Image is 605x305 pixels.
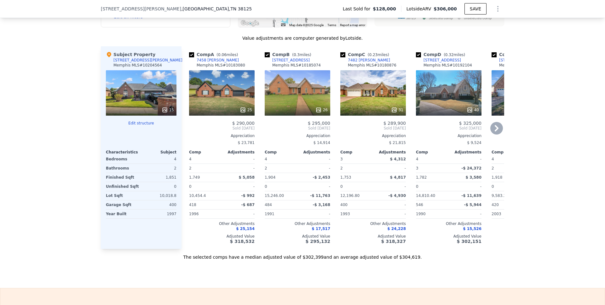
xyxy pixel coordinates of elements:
div: 2 [340,164,372,173]
span: $ 289,900 [383,121,406,126]
div: Comp E [492,51,543,58]
span: $128,000 [373,6,396,12]
div: Memphis MLS # 10183080 [197,63,245,68]
div: - [299,164,330,173]
div: Memphis MLS # 10180876 [348,63,396,68]
div: Comp [416,150,449,155]
span: 0.3 [294,53,300,57]
span: $ 17,517 [312,227,330,231]
span: $ 25,154 [236,227,255,231]
span: $ 15,526 [463,227,481,231]
a: 7458 [PERSON_NAME] [189,58,239,63]
span: , [GEOGRAPHIC_DATA] [181,6,252,12]
span: Map data ©2025 Google [289,23,324,27]
span: $ 3,580 [466,175,481,180]
div: - [450,155,481,164]
div: 15 [162,107,174,113]
button: Edit structure [106,121,176,126]
span: 9,583.2 [492,193,506,198]
div: 2 [189,164,221,173]
div: Comp C [340,51,392,58]
div: Other Adjustments [492,221,557,226]
span: 0 [265,184,267,189]
div: Memphis MLS # 10192104 [423,63,472,68]
span: $ 23,781 [238,141,255,145]
span: 400 [340,203,348,207]
div: 40 [467,107,479,113]
div: Value adjustments are computer generated by Lotside . [101,35,504,41]
span: $ 318,532 [230,239,255,244]
div: - [374,200,406,209]
div: [STREET_ADDRESS][PERSON_NAME] [113,58,182,63]
div: 10,018.8 [142,191,176,200]
span: $ 4,817 [390,175,406,180]
span: 0.06 [218,53,227,57]
div: 25 [240,107,252,113]
span: 0 [189,184,192,189]
div: Bedrooms [106,155,140,164]
span: 0 [416,184,418,189]
span: 1,918 [492,175,502,180]
div: 7482 [PERSON_NAME] [348,58,390,63]
span: ( miles) [290,53,314,57]
div: Appreciation [492,133,557,138]
span: 1,749 [189,175,200,180]
img: Google [239,19,260,27]
span: ( miles) [214,53,240,57]
div: Garage Sqft [106,200,140,209]
div: 1996 [189,210,221,218]
span: 484 [265,203,272,207]
div: Adjusted Value [492,234,557,239]
div: - [374,182,406,191]
span: 1,904 [265,175,275,180]
div: 1993 [340,210,372,218]
span: ( miles) [365,53,392,57]
span: ( miles) [441,53,468,57]
div: Appreciation [416,133,481,138]
div: Appreciation [189,133,255,138]
div: 2 [142,164,176,173]
span: $ 4,312 [390,157,406,161]
span: $ 295,000 [308,121,330,126]
div: - [299,182,330,191]
div: 2003 [492,210,523,218]
text: Unselected Comp [464,16,492,20]
span: 0 [340,184,343,189]
div: 1,851 [142,173,176,182]
div: Adjusted Value [189,234,255,239]
div: Comp [189,150,222,155]
div: - [374,164,406,173]
span: $ 14,914 [314,141,330,145]
span: $ 325,000 [459,121,481,126]
span: $ 9,524 [467,141,481,145]
div: - [450,210,481,218]
span: 14,810.40 [416,193,435,198]
div: Bathrooms [106,164,140,173]
div: Adjustments [297,150,330,155]
div: Memphis MLS # 10185074 [272,63,321,68]
span: 1,782 [416,175,427,180]
a: [STREET_ADDRESS] [265,58,310,63]
span: $ 318,327 [381,239,406,244]
span: Sold [DATE] [265,126,330,131]
div: Finished Sqft [106,173,140,182]
div: 400 [142,200,176,209]
div: Comp B [265,51,314,58]
div: 4 [142,155,176,164]
div: 1991 [265,210,296,218]
span: 1,753 [340,175,351,180]
span: 420 [492,203,499,207]
div: [STREET_ADDRESS] [499,58,537,63]
div: Adjustments [449,150,481,155]
div: 31 [391,107,403,113]
span: 4 [416,157,418,161]
div: Subject [141,150,176,155]
text: 38125 [406,16,416,20]
span: -$ 992 [241,193,255,198]
div: Adjusted Value [340,234,406,239]
span: -$ 5,944 [464,203,481,207]
div: Memphis MLS # 10183602 [499,63,548,68]
div: Appreciation [340,133,406,138]
div: Lot Sqft [106,191,140,200]
button: Show Options [492,3,504,15]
